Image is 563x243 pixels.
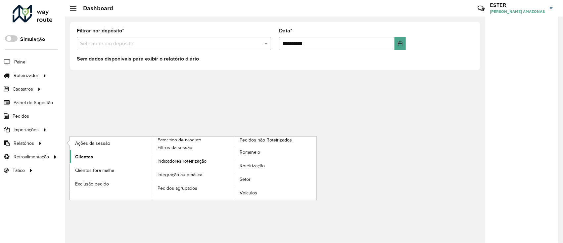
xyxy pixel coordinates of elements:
span: Ações da sessão [75,140,110,147]
span: Pedidos agrupados [158,185,197,192]
span: Relatórios [14,140,34,147]
a: Ações da sessão [70,137,152,150]
h2: Dashboard [76,5,113,12]
label: Filtrar por depósito [77,27,124,35]
span: Clientes [75,153,93,160]
a: Romaneio [234,146,316,159]
span: Integração automática [158,171,202,178]
a: Contato Rápido [474,1,488,16]
span: Indicadores roteirização [158,158,207,165]
span: Setor [240,176,251,183]
a: Filtros da sessão [152,141,234,154]
label: Sem dados disponíveis para exibir o relatório diário [77,55,199,63]
a: Roteirização [234,159,316,173]
a: Veículos [234,186,316,200]
label: Simulação [20,35,45,43]
label: Data [279,27,292,35]
a: Pedidos agrupados [152,182,234,195]
span: Retroalimentação [14,153,49,160]
span: Roteirizador [14,72,38,79]
a: Clientes fora malha [70,164,152,177]
button: Choose Date [395,37,406,50]
span: Painel [14,59,26,65]
span: Romaneio [240,149,260,156]
a: Integração automática [152,168,234,182]
span: Fator tipo de produto [158,137,201,143]
a: Indicadores roteirização [152,155,234,168]
a: Pedidos não Roteirizados [152,137,317,200]
h3: ESTER [490,2,545,8]
span: Exclusão pedido [75,181,109,187]
a: Exclusão pedido [70,177,152,190]
span: Tático [13,167,25,174]
span: Filtros da sessão [158,144,192,151]
span: [PERSON_NAME] AMAZONAS [490,9,545,15]
a: Setor [234,173,316,186]
span: Pedidos [13,113,29,120]
span: Pedidos não Roteirizados [240,137,292,143]
span: Cadastros [13,86,33,93]
span: Importações [14,126,39,133]
span: Veículos [240,189,257,196]
a: Fator tipo de produto [70,137,234,200]
span: Clientes fora malha [75,167,114,174]
span: Roteirização [240,162,265,169]
span: Painel de Sugestão [14,99,53,106]
a: Clientes [70,150,152,163]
